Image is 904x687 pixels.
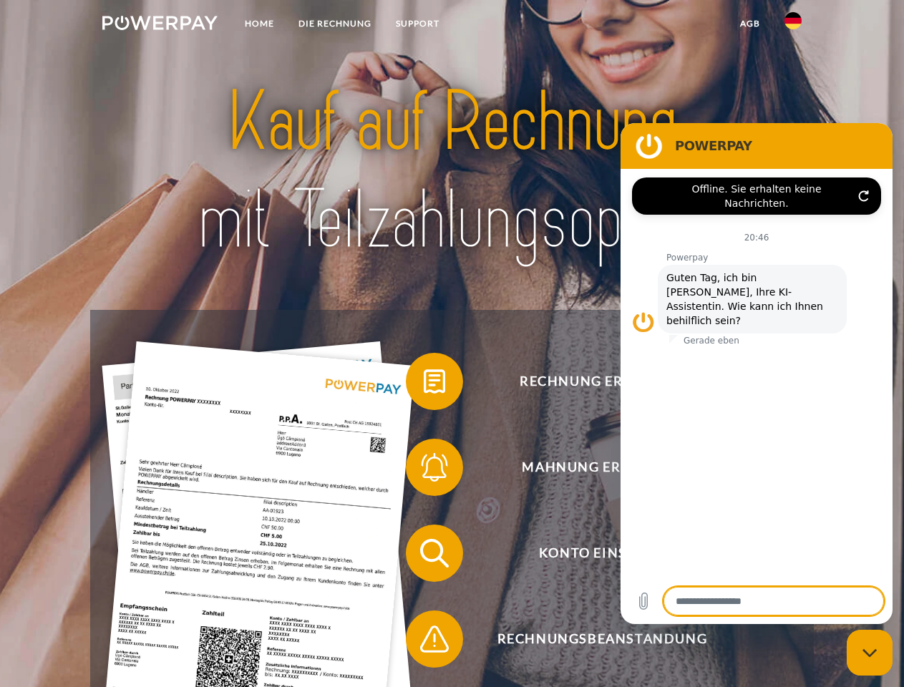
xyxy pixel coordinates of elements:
[406,439,778,496] button: Mahnung erhalten?
[417,535,452,571] img: qb_search.svg
[621,123,893,624] iframe: Messaging-Fenster
[427,439,777,496] span: Mahnung erhalten?
[784,12,802,29] img: de
[233,11,286,36] a: Home
[406,525,778,582] button: Konto einsehen
[427,525,777,582] span: Konto einsehen
[728,11,772,36] a: agb
[417,364,452,399] img: qb_bill.svg
[427,610,777,668] span: Rechnungsbeanstandung
[406,353,778,410] button: Rechnung erhalten?
[384,11,452,36] a: SUPPORT
[406,610,778,668] button: Rechnungsbeanstandung
[286,11,384,36] a: DIE RECHNUNG
[847,630,893,676] iframe: Schaltfläche zum Öffnen des Messaging-Fensters; Konversation läuft
[102,16,218,30] img: logo-powerpay-white.svg
[417,621,452,657] img: qb_warning.svg
[417,449,452,485] img: qb_bell.svg
[427,353,777,410] span: Rechnung erhalten?
[137,69,767,274] img: title-powerpay_de.svg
